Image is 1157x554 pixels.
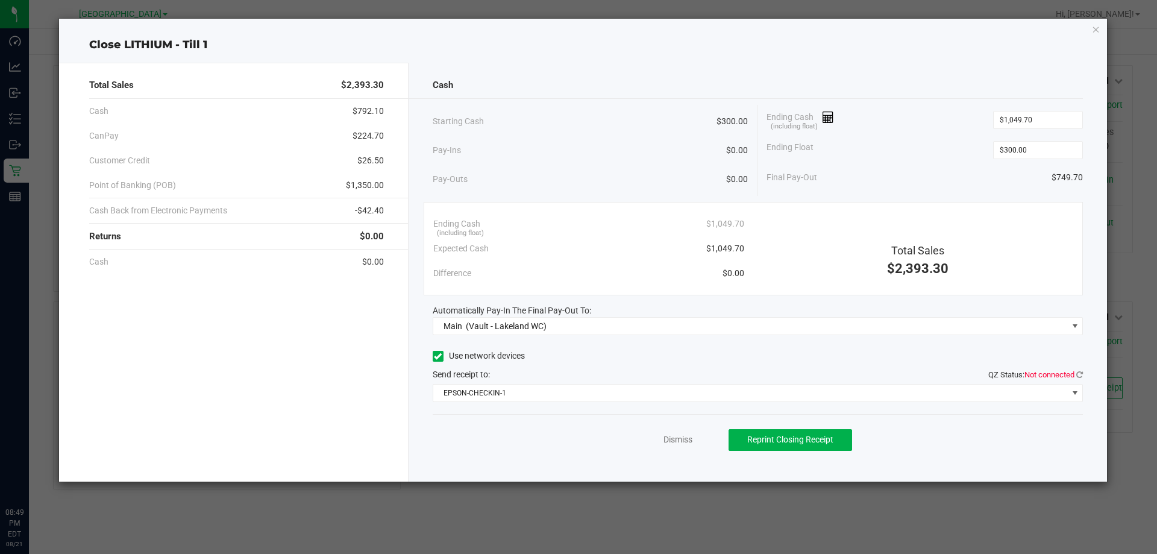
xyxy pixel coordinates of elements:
span: (including float) [437,228,484,239]
label: Use network devices [433,350,525,362]
span: $224.70 [353,130,384,142]
span: $2,393.30 [887,261,948,276]
span: CanPay [89,130,119,142]
span: Total Sales [891,244,944,257]
span: Ending Float [767,141,814,159]
div: Close LITHIUM - Till 1 [59,37,1108,53]
span: $26.50 [357,154,384,167]
span: Total Sales [89,78,134,92]
span: $0.00 [360,230,384,244]
div: Returns [89,224,384,250]
span: Final Pay-Out [767,171,817,184]
span: Cash [89,256,108,268]
span: $0.00 [362,256,384,268]
span: Send receipt to: [433,370,490,379]
span: Reprint Closing Receipt [747,435,833,444]
span: $1,049.70 [706,218,744,230]
span: Cash [433,78,453,92]
span: Starting Cash [433,115,484,128]
span: $2,393.30 [341,78,384,92]
span: Ending Cash [767,111,834,129]
span: Not connected [1024,370,1074,379]
span: $0.00 [726,173,748,186]
span: Point of Banking (POB) [89,179,176,192]
span: QZ Status: [988,370,1083,379]
button: Reprint Closing Receipt [729,429,852,451]
span: Pay-Ins [433,144,461,157]
span: Customer Credit [89,154,150,167]
span: (including float) [771,122,818,132]
a: Dismiss [663,433,692,446]
span: $300.00 [716,115,748,128]
span: $749.70 [1052,171,1083,184]
iframe: Resource center [12,458,48,494]
span: Ending Cash [433,218,480,230]
span: EPSON-CHECKIN-1 [433,385,1068,401]
span: Pay-Outs [433,173,468,186]
span: (Vault - Lakeland WC) [466,321,547,331]
span: Cash Back from Electronic Payments [89,204,227,217]
span: Cash [89,105,108,118]
span: Automatically Pay-In The Final Pay-Out To: [433,306,591,315]
span: $1,350.00 [346,179,384,192]
span: Expected Cash [433,242,489,255]
span: -$42.40 [355,204,384,217]
span: Main [444,321,462,331]
span: $792.10 [353,105,384,118]
span: Difference [433,267,471,280]
span: $0.00 [726,144,748,157]
span: $0.00 [723,267,744,280]
span: $1,049.70 [706,242,744,255]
